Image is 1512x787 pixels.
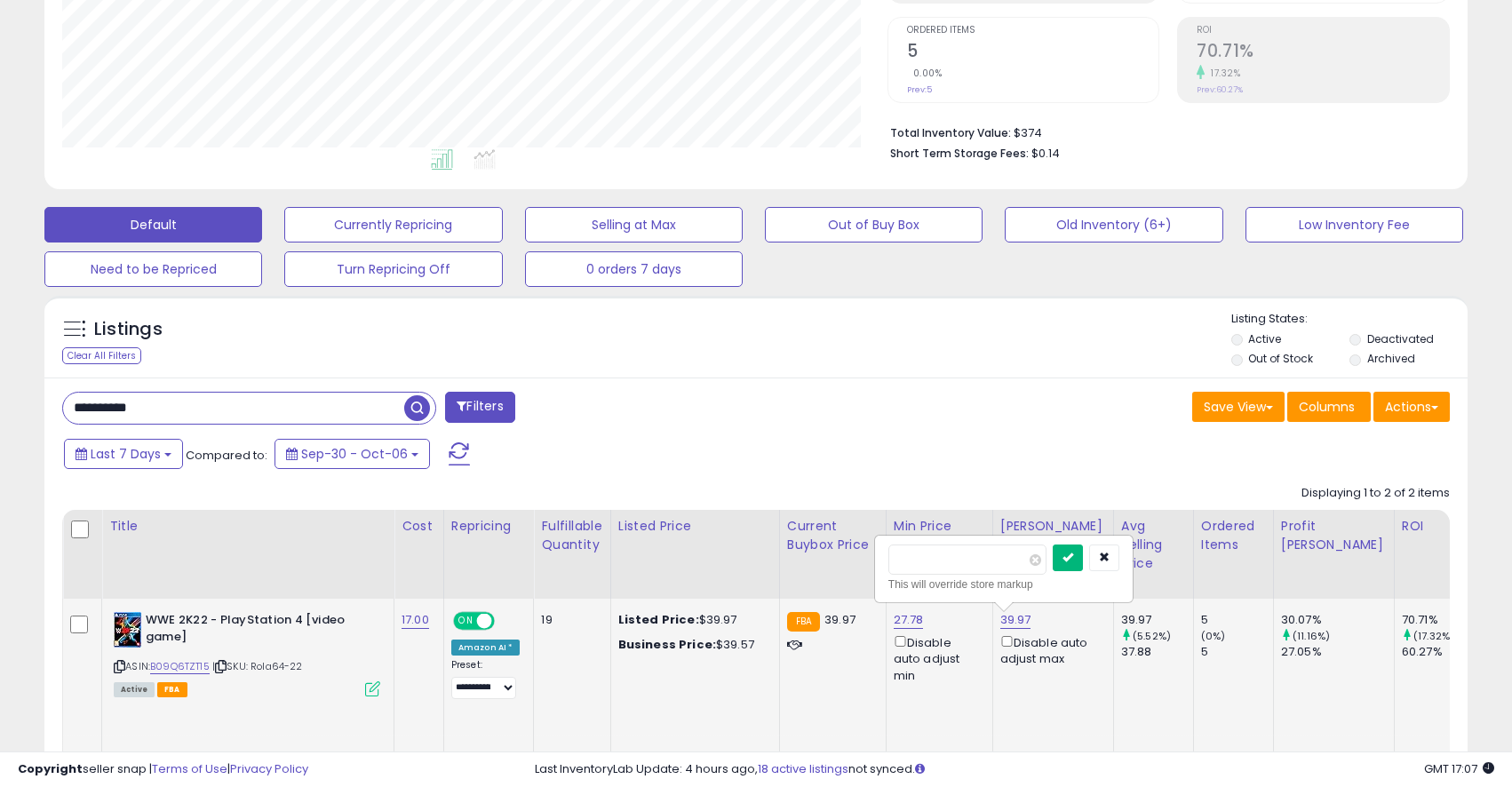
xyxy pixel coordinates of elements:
span: 39.97 [824,611,855,628]
button: Selling at Max [525,207,743,242]
label: Out of Stock [1248,351,1313,366]
div: 19 [541,612,596,628]
button: Turn Repricing Off [284,251,502,287]
div: 60.27% [1402,644,1474,660]
button: Low Inventory Fee [1245,207,1463,242]
small: (17.32%) [1413,629,1454,643]
span: FBA [157,682,187,697]
small: Prev: 5 [907,84,932,95]
p: Listing States: [1231,311,1468,328]
small: 0.00% [907,67,943,80]
button: Actions [1373,392,1450,422]
span: 2025-10-14 17:07 GMT [1424,760,1494,777]
div: [PERSON_NAME] [1000,517,1106,536]
span: Compared to: [186,447,267,464]
span: $0.14 [1031,145,1060,162]
div: Disable auto adjust min [894,632,979,684]
div: Avg Selling Price [1121,517,1186,573]
a: Terms of Use [152,760,227,777]
span: Columns [1299,398,1355,416]
button: Need to be Repriced [44,251,262,287]
a: 17.00 [402,611,429,629]
div: Cost [402,517,436,536]
small: (5.52%) [1133,629,1171,643]
small: (11.16%) [1293,629,1330,643]
small: FBA [787,612,820,632]
div: Title [109,517,386,536]
div: This will override store markup [888,576,1119,593]
button: Last 7 Days [64,439,183,469]
span: Ordered Items [907,26,1159,36]
button: Columns [1287,392,1371,422]
li: $374 [890,121,1436,142]
b: Total Inventory Value: [890,125,1011,140]
div: Current Buybox Price [787,517,879,554]
div: Disable auto adjust max [1000,632,1100,667]
button: Save View [1192,392,1285,422]
div: Profit [PERSON_NAME] [1281,517,1387,554]
div: 70.71% [1402,612,1474,628]
div: Fulfillable Quantity [541,517,602,554]
div: $39.57 [618,637,766,653]
div: ROI [1402,517,1467,536]
h5: Listings [94,317,163,342]
div: Min Price [894,517,985,536]
button: Old Inventory (6+) [1005,207,1222,242]
h2: 70.71% [1197,41,1449,65]
div: Ordered Items [1201,517,1266,554]
span: Sep-30 - Oct-06 [301,445,408,463]
button: Default [44,207,262,242]
div: Listed Price [618,517,772,536]
button: Out of Buy Box [765,207,983,242]
span: ON [455,614,477,629]
strong: Copyright [18,760,83,777]
small: (0%) [1201,629,1226,643]
b: Listed Price: [618,611,699,628]
h2: 5 [907,41,1159,65]
small: 17.32% [1205,67,1240,80]
b: WWE 2K22 - PlayStation 4 [video game] [146,612,362,649]
b: Business Price: [618,636,716,653]
button: 0 orders 7 days [525,251,743,287]
div: Preset: [451,659,521,699]
label: Deactivated [1367,331,1434,346]
div: Displaying 1 to 2 of 2 items [1301,485,1450,502]
label: Archived [1367,351,1415,366]
div: Repricing [451,517,527,536]
span: ROI [1197,26,1449,36]
button: Currently Repricing [284,207,502,242]
a: Privacy Policy [230,760,308,777]
span: | SKU: Rola64-22 [212,659,303,673]
a: 18 active listings [758,760,848,777]
button: Filters [445,392,514,423]
div: seller snap | | [18,761,308,778]
a: 39.97 [1000,611,1031,629]
span: Last 7 Days [91,445,161,463]
div: $39.97 [618,612,766,628]
a: B09Q6TZT15 [150,659,210,674]
div: 30.07% [1281,612,1394,628]
a: 27.78 [894,611,924,629]
span: OFF [492,614,521,629]
div: Clear All Filters [62,347,141,364]
img: 51OlrGtlkJL._SL40_.jpg [114,612,141,648]
div: 39.97 [1121,612,1193,628]
div: 27.05% [1281,644,1394,660]
div: Amazon AI * [451,640,521,656]
div: ASIN: [114,612,380,695]
div: 37.88 [1121,644,1193,660]
span: All listings currently available for purchase on Amazon [114,682,155,697]
label: Active [1248,331,1281,346]
div: Last InventoryLab Update: 4 hours ago, not synced. [535,761,1494,778]
b: Short Term Storage Fees: [890,146,1029,161]
small: Prev: 60.27% [1197,84,1243,95]
button: Sep-30 - Oct-06 [275,439,430,469]
div: 5 [1201,644,1273,660]
div: 5 [1201,612,1273,628]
